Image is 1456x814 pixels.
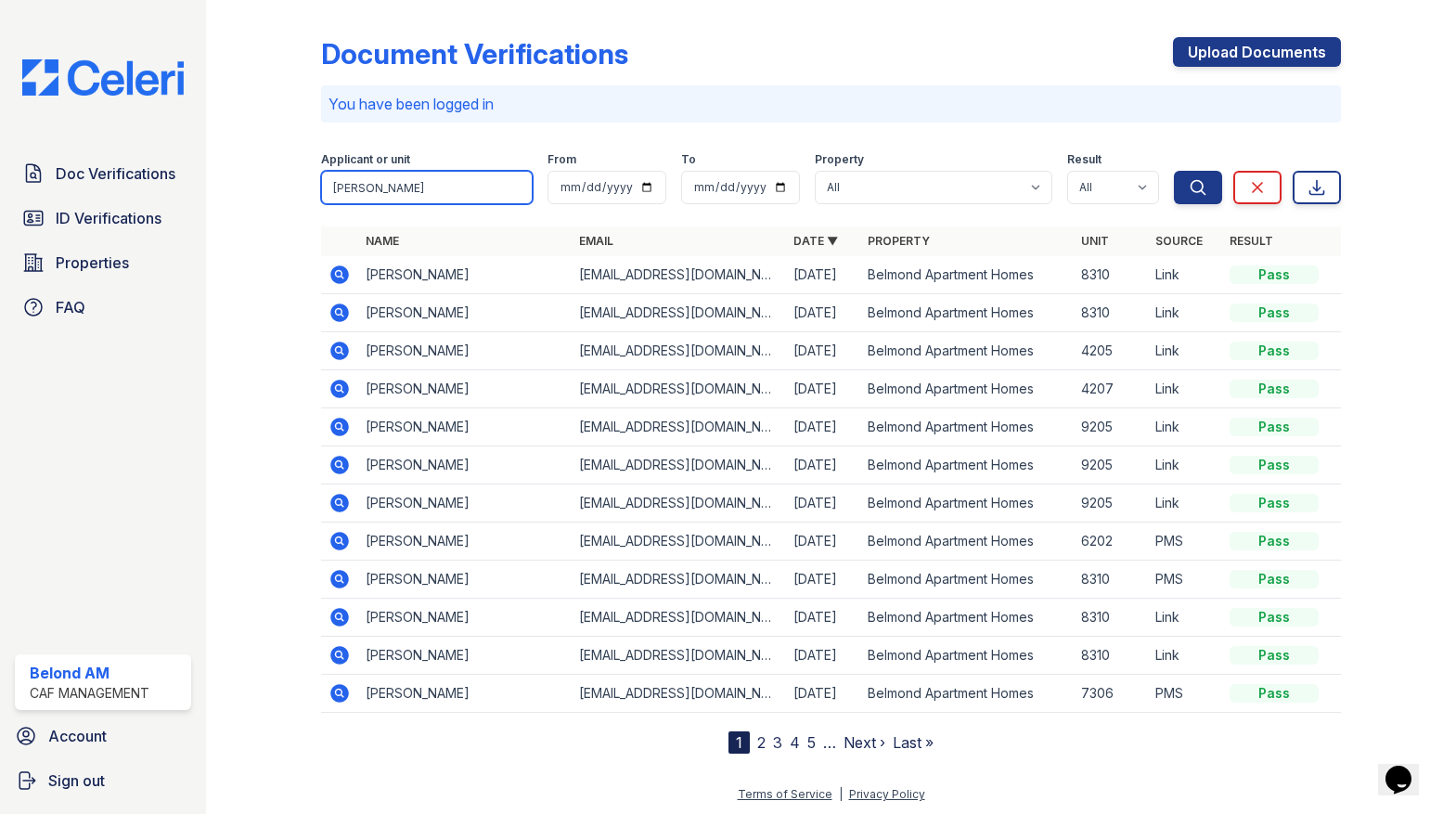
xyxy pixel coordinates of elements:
span: ID Verifications [56,207,161,229]
td: [PERSON_NAME] [358,485,573,523]
td: [EMAIL_ADDRESS][DOMAIN_NAME] [572,446,786,485]
div: Pass [1230,304,1319,322]
td: Belmond Apartment Homes [860,294,1075,332]
td: 8310 [1074,256,1148,294]
td: 6202 [1074,523,1148,561]
div: Pass [1230,418,1319,436]
td: [PERSON_NAME] [358,256,573,294]
img: CE_Logo_Blue-a8612792a0a2168367f1c8372b55b34899dd931a85d93a1a3d3e32e68fde9ad4.png [7,59,199,96]
td: [PERSON_NAME] [358,637,573,675]
td: 8310 [1074,561,1148,599]
div: Pass [1230,684,1319,703]
td: Link [1148,370,1222,408]
td: [DATE] [786,294,860,332]
td: [PERSON_NAME] [358,332,573,370]
td: Belmond Apartment Homes [860,256,1075,294]
td: [EMAIL_ADDRESS][DOMAIN_NAME] [572,599,786,637]
td: [DATE] [786,256,860,294]
a: Doc Verifications [15,155,191,192]
td: [DATE] [786,332,860,370]
td: [EMAIL_ADDRESS][DOMAIN_NAME] [572,485,786,523]
td: [DATE] [786,523,860,561]
a: ID Verifications [15,200,191,237]
td: Link [1148,408,1222,446]
td: [EMAIL_ADDRESS][DOMAIN_NAME] [572,675,786,713]
td: [PERSON_NAME] [358,599,573,637]
a: 4 [790,733,800,752]
div: CAF Management [30,684,149,703]
td: [PERSON_NAME] [358,446,573,485]
td: Link [1148,485,1222,523]
td: Belmond Apartment Homes [860,408,1075,446]
td: [DATE] [786,675,860,713]
td: [EMAIL_ADDRESS][DOMAIN_NAME] [572,637,786,675]
label: Applicant or unit [321,152,410,167]
p: You have been logged in [329,93,1334,115]
a: Terms of Service [738,787,832,801]
label: From [548,152,576,167]
td: Link [1148,332,1222,370]
a: 2 [757,733,766,752]
td: [EMAIL_ADDRESS][DOMAIN_NAME] [572,523,786,561]
td: [EMAIL_ADDRESS][DOMAIN_NAME] [572,332,786,370]
td: 8310 [1074,637,1148,675]
td: 8310 [1074,294,1148,332]
div: Pass [1230,608,1319,627]
td: Belmond Apartment Homes [860,370,1075,408]
div: Belond AM [30,662,149,684]
td: Belmond Apartment Homes [860,675,1075,713]
a: Next › [844,733,885,752]
div: Pass [1230,532,1319,550]
td: 9205 [1074,485,1148,523]
label: To [681,152,696,167]
a: Upload Documents [1173,37,1341,67]
td: Link [1148,446,1222,485]
a: 3 [773,733,782,752]
a: Last » [893,733,934,752]
td: 7306 [1074,675,1148,713]
td: 9205 [1074,446,1148,485]
a: Email [579,234,613,248]
td: [DATE] [786,561,860,599]
td: [EMAIL_ADDRESS][DOMAIN_NAME] [572,408,786,446]
a: Account [7,717,199,755]
td: [DATE] [786,408,860,446]
td: [EMAIL_ADDRESS][DOMAIN_NAME] [572,370,786,408]
td: [EMAIL_ADDRESS][DOMAIN_NAME] [572,256,786,294]
td: Belmond Apartment Homes [860,446,1075,485]
td: [EMAIL_ADDRESS][DOMAIN_NAME] [572,294,786,332]
div: | [839,787,843,801]
label: Result [1067,152,1102,167]
td: 4207 [1074,370,1148,408]
a: Properties [15,244,191,281]
td: PMS [1148,561,1222,599]
button: Sign out [7,762,199,799]
span: Account [48,725,107,747]
td: Belmond Apartment Homes [860,485,1075,523]
iframe: chat widget [1378,740,1437,795]
td: [DATE] [786,446,860,485]
span: FAQ [56,296,85,318]
td: [DATE] [786,599,860,637]
td: [PERSON_NAME] [358,675,573,713]
div: Pass [1230,380,1319,398]
td: [DATE] [786,637,860,675]
td: [PERSON_NAME] [358,523,573,561]
a: Date ▼ [793,234,838,248]
td: Belmond Apartment Homes [860,599,1075,637]
span: Properties [56,252,129,274]
td: Link [1148,256,1222,294]
div: Pass [1230,456,1319,474]
div: Pass [1230,494,1319,512]
td: [EMAIL_ADDRESS][DOMAIN_NAME] [572,561,786,599]
td: PMS [1148,523,1222,561]
td: Belmond Apartment Homes [860,523,1075,561]
a: Property [868,234,930,248]
td: PMS [1148,675,1222,713]
td: [PERSON_NAME] [358,561,573,599]
td: 8310 [1074,599,1148,637]
a: 5 [807,733,816,752]
a: Name [366,234,399,248]
td: [PERSON_NAME] [358,294,573,332]
span: … [823,731,836,754]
